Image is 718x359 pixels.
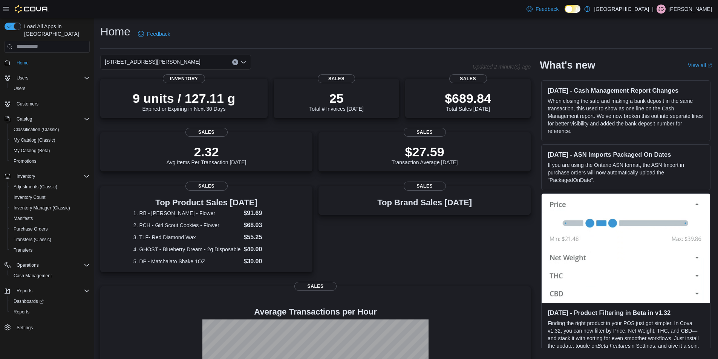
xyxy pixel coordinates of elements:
span: Sales [185,128,228,137]
p: [GEOGRAPHIC_DATA] [594,5,649,14]
span: Operations [14,261,90,270]
a: Users [11,84,28,93]
button: Customers [2,98,93,109]
h3: [DATE] - Cash Management Report Changes [548,87,704,94]
img: Cova [15,5,49,13]
span: Users [14,86,25,92]
dt: 1. RB - [PERSON_NAME] - Flower [133,209,241,217]
a: Inventory Manager (Classic) [11,203,73,212]
span: Home [17,60,29,66]
span: Users [11,84,90,93]
span: Customers [14,99,90,108]
button: Classification (Classic) [8,124,93,135]
span: Customers [17,101,38,107]
svg: External link [707,63,712,68]
p: When closing the safe and making a bank deposit in the same transaction, this used to show as one... [548,97,704,135]
p: 9 units / 127.11 g [133,91,235,106]
span: Cash Management [11,271,90,280]
span: Manifests [11,214,90,223]
a: Feedback [135,26,173,41]
span: Adjustments (Classic) [14,184,57,190]
a: Dashboards [8,296,93,307]
dd: $40.00 [243,245,279,254]
button: Transfers [8,245,93,255]
p: Updated 2 minute(s) ago [473,64,531,70]
p: $689.84 [445,91,491,106]
span: Home [14,58,90,67]
div: Total # Invoices [DATE] [309,91,363,112]
button: Adjustments (Classic) [8,182,93,192]
button: Users [8,83,93,94]
button: My Catalog (Beta) [8,145,93,156]
div: Expired or Expiring in Next 30 Days [133,91,235,112]
div: Total Sales [DATE] [445,91,491,112]
button: Users [2,73,93,83]
button: Reports [14,286,35,295]
span: Inventory [163,74,205,83]
button: Inventory Count [8,192,93,203]
input: Dark Mode [565,5,580,13]
span: Promotions [11,157,90,166]
p: | [652,5,654,14]
dd: $55.25 [243,233,279,242]
a: My Catalog (Classic) [11,136,58,145]
button: Settings [2,322,93,333]
span: Transfers (Classic) [14,237,51,243]
span: Sales [404,182,446,191]
button: Clear input [232,59,238,65]
span: Promotions [14,158,37,164]
h3: Top Product Sales [DATE] [133,198,279,207]
a: Adjustments (Classic) [11,182,60,191]
h3: [DATE] - ASN Imports Packaged On Dates [548,151,704,158]
span: JG [658,5,664,14]
span: Reports [14,309,29,315]
span: Inventory [17,173,35,179]
button: Operations [2,260,93,270]
span: Adjustments (Classic) [11,182,90,191]
span: My Catalog (Classic) [14,137,55,143]
span: Sales [404,128,446,137]
button: Inventory Manager (Classic) [8,203,93,213]
a: Feedback [524,2,562,17]
span: [STREET_ADDRESS][PERSON_NAME] [105,57,201,66]
span: Users [14,73,90,82]
dt: 4. GHOST - Blueberry Dream - 2g Disposable [133,246,241,253]
span: Reports [14,286,90,295]
a: Dashboards [11,297,47,306]
span: Sales [294,282,337,291]
span: Reports [17,288,32,294]
span: Catalog [17,116,32,122]
span: My Catalog (Beta) [14,148,50,154]
h3: [DATE] - Product Filtering in Beta in v1.32 [548,309,704,316]
span: Inventory Manager (Classic) [14,205,70,211]
span: Dashboards [11,297,90,306]
span: Inventory Count [11,193,90,202]
button: Reports [2,286,93,296]
span: Transfers [14,247,32,253]
button: Users [14,73,31,82]
a: Transfers (Classic) [11,235,54,244]
span: Settings [17,325,33,331]
span: Dashboards [14,298,44,304]
button: Cash Management [8,270,93,281]
h1: Home [100,24,130,39]
span: Cash Management [14,273,52,279]
button: Home [2,57,93,68]
span: Feedback [536,5,559,13]
span: My Catalog (Beta) [11,146,90,155]
span: Operations [17,262,39,268]
span: Sales [449,74,487,83]
h3: Top Brand Sales [DATE] [377,198,472,207]
dd: $30.00 [243,257,279,266]
p: [PERSON_NAME] [669,5,712,14]
button: Inventory [2,171,93,182]
dt: 3. TLF- Red Diamond Wax [133,234,241,241]
p: 25 [309,91,363,106]
span: Manifests [14,215,33,222]
span: Inventory [14,172,90,181]
p: If you are using the Ontario ASN format, the ASN Import in purchase orders will now automatically... [548,161,704,184]
button: Purchase Orders [8,224,93,234]
span: Settings [14,322,90,332]
span: Transfers (Classic) [11,235,90,244]
dd: $68.03 [243,221,279,230]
